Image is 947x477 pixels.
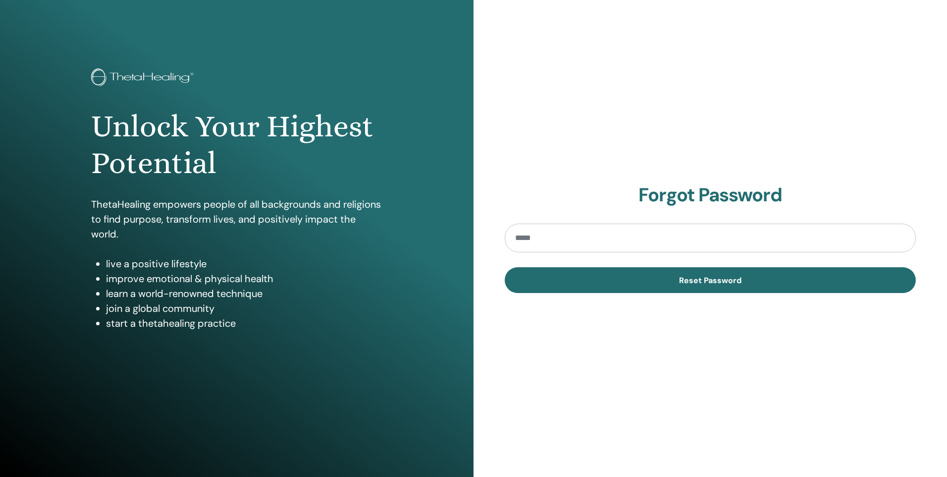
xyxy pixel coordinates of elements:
[106,271,382,286] li: improve emotional & physical health
[106,301,382,316] li: join a global community
[505,184,916,207] h2: Forgot Password
[505,267,916,293] button: Reset Password
[106,256,382,271] li: live a positive lifestyle
[679,275,741,286] span: Reset Password
[106,286,382,301] li: learn a world-renowned technique
[91,108,382,182] h1: Unlock Your Highest Potential
[106,316,382,331] li: start a thetahealing practice
[91,197,382,241] p: ThetaHealing empowers people of all backgrounds and religions to find purpose, transform lives, a...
